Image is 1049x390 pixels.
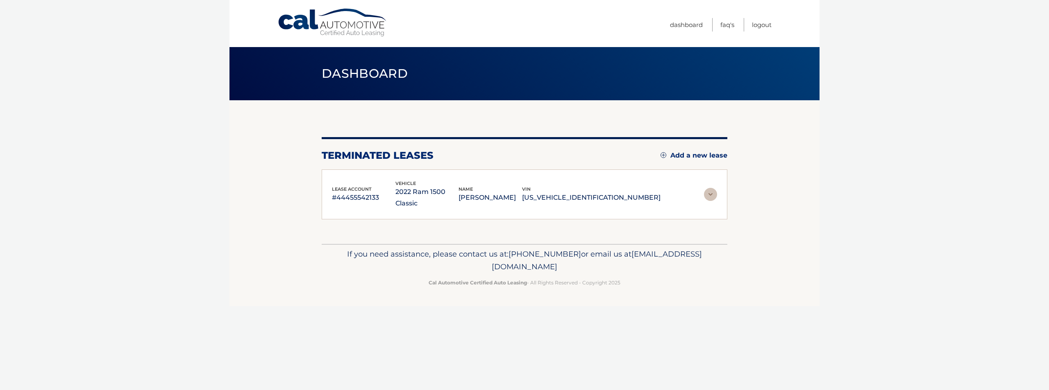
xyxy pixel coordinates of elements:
h2: terminated leases [322,149,434,162]
p: [US_VEHICLE_IDENTIFICATION_NUMBER] [522,192,661,203]
span: vehicle [395,180,416,186]
img: accordion-rest.svg [704,188,717,201]
p: #44455542133 [332,192,395,203]
span: [PHONE_NUMBER] [509,249,581,259]
span: lease account [332,186,372,192]
span: Dashboard [322,66,408,81]
a: FAQ's [720,18,734,32]
a: Cal Automotive [277,8,388,37]
p: 2022 Ram 1500 Classic [395,186,459,209]
p: [PERSON_NAME] [459,192,522,203]
span: vin [522,186,531,192]
span: name [459,186,473,192]
img: add.svg [661,152,666,158]
p: - All Rights Reserved - Copyright 2025 [327,278,722,287]
a: Add a new lease [661,151,727,160]
p: If you need assistance, please contact us at: or email us at [327,248,722,274]
strong: Cal Automotive Certified Auto Leasing [429,280,527,286]
a: Logout [752,18,772,32]
a: Dashboard [670,18,703,32]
